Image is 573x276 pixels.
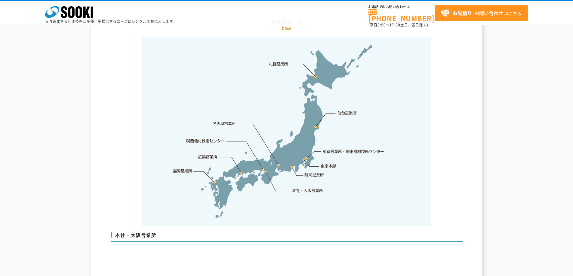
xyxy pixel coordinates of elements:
a: 関西機材技術センター [186,138,225,144]
a: 仙台営業所 [337,110,357,116]
a: お見積り･お問い合わせはこちら [435,5,528,21]
img: 事業拠点一覧 [142,37,431,226]
a: 東京本部 [321,163,337,169]
span: 8:50 [377,22,386,28]
a: 広島営業所 [198,153,218,159]
span: 17:30 [390,22,400,28]
span: はこちら [441,9,521,18]
a: 名古屋営業所 [213,121,236,127]
a: 福岡営業所 [173,168,192,174]
span: (平日 ～ 土日、祝日除く) [368,22,428,28]
a: [PHONE_NUMBER] [368,9,435,22]
strong: お見積り･お問い合わせ [453,9,503,17]
span: お電話でのお問い合わせは [368,5,435,9]
a: 本社・大阪営業所 [292,187,323,193]
a: 札幌営業所 [269,61,288,67]
a: 静岡営業所 [304,172,324,178]
h3: 本社・大阪営業所 [111,232,463,242]
p: 日々進化する計測技術と多種・多様化するニーズにレンタルでお応えします。 [45,20,177,23]
a: 東京営業所・関東機材技術センター [323,148,385,154]
p: base [111,25,463,31]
